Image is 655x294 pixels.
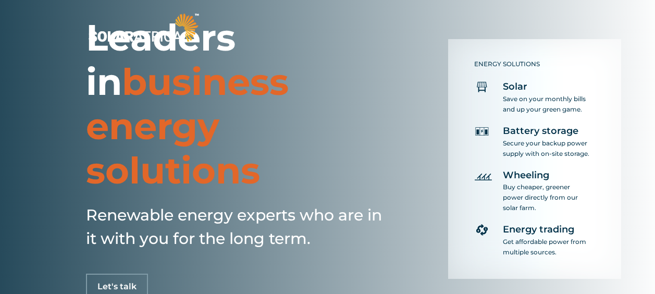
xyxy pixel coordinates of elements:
p: Save on your monthly bills and up your green game. [503,94,590,115]
p: Buy cheaper, greener power directly from our solar farm. [503,182,590,213]
span: Solar [503,81,527,93]
p: Get affordable power from multiple sources. [503,237,590,258]
p: Secure your backup power supply with on-site storage. [503,138,590,159]
h5: ENERGY SOLUTIONS [474,60,590,68]
h1: Leaders in [86,16,386,193]
span: Let's talk [97,283,137,291]
span: Battery storage [503,125,578,138]
h5: Renewable energy experts who are in it with you for the long term. [86,203,386,250]
span: business energy solutions [86,59,289,193]
span: Energy trading [503,224,574,236]
span: Wheeling [503,169,549,182]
